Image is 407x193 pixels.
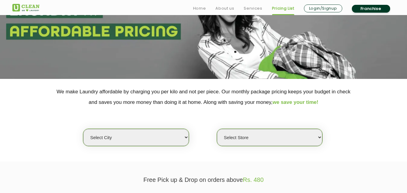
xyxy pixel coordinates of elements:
[12,4,39,11] img: UClean Laundry and Dry Cleaning
[215,5,234,12] a: About us
[272,5,294,12] a: Pricing List
[352,5,390,13] a: Franchise
[12,176,395,183] p: Free Pick up & Drop on orders above
[304,5,342,12] a: Login/Signup
[273,99,318,105] span: we save your time!
[12,86,395,107] p: We make Laundry affordable by charging you per kilo and not per piece. Our monthly package pricin...
[244,5,262,12] a: Services
[243,176,264,183] span: Rs. 480
[193,5,206,12] a: Home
